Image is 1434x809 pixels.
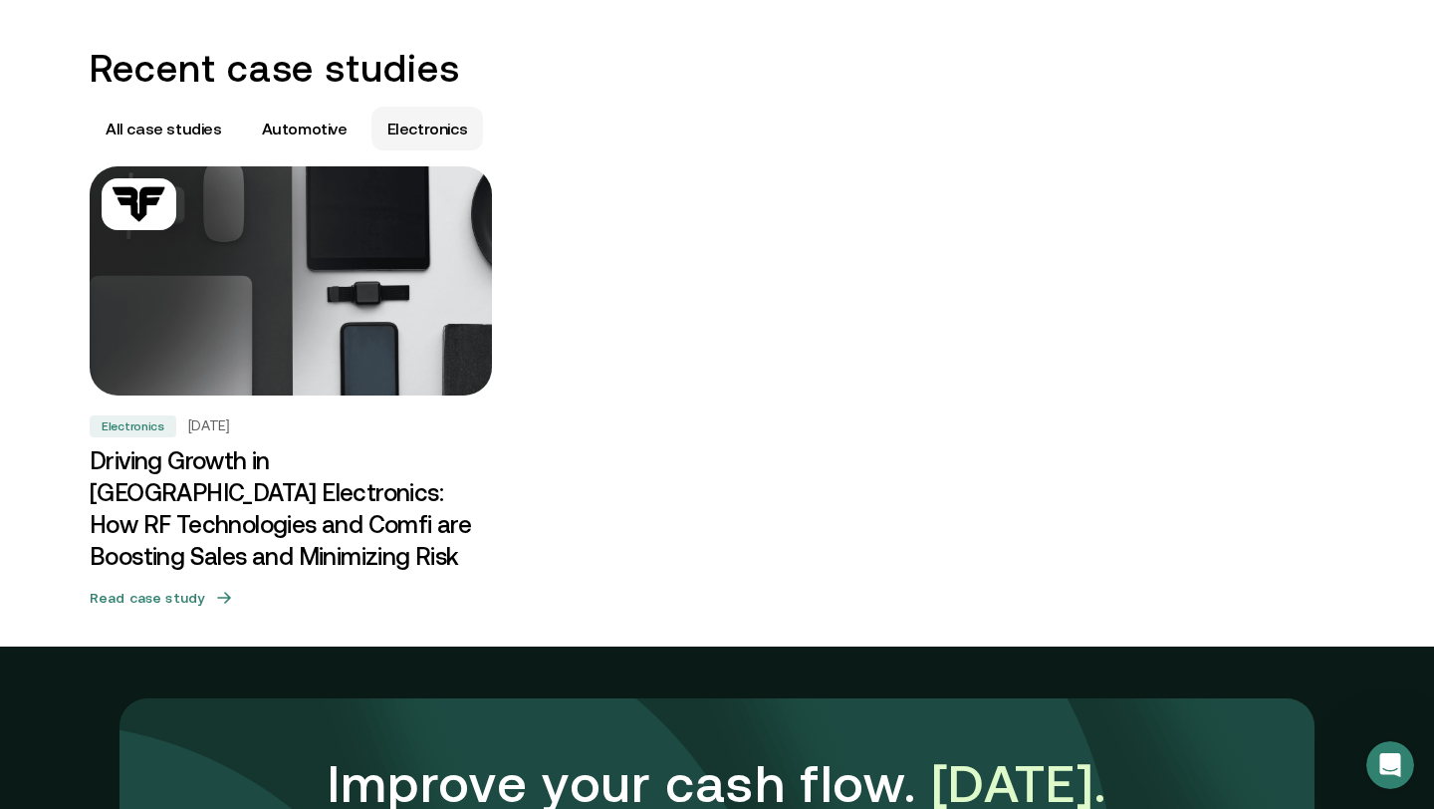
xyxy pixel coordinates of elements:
button: Read case study [90,581,492,615]
div: Electronics [90,415,176,437]
img: Electronics [110,186,168,222]
h5: Read case study [90,588,204,608]
h5: [DATE] [188,417,230,435]
a: ElectronicsDriving Growth in UAE Electronics: How RF Technologies and Comfi are Boosting Sales an... [90,166,492,623]
img: Driving Growth in UAE Electronics: How RF Technologies and Comfi are Boosting Sales and Minimizin... [80,160,502,402]
h3: Driving Growth in [GEOGRAPHIC_DATA] Electronics: How RF Technologies and Comfi are Boosting Sales... [90,445,492,573]
p: Automotive [262,117,348,140]
h2: Recent case studies [90,46,1344,91]
iframe: Intercom live chat [1366,741,1414,789]
p: Electronics [387,117,468,140]
p: All case studies [106,117,222,140]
